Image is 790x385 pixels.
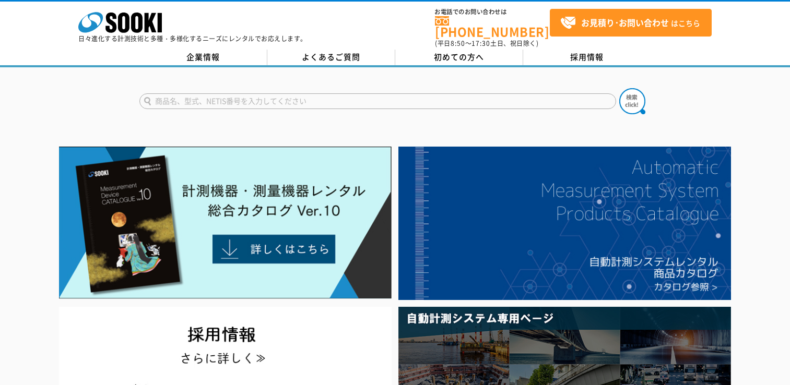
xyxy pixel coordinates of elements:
[78,35,307,42] p: 日々進化する計測技術と多種・多様化するニーズにレンタルでお応えします。
[471,39,490,48] span: 17:30
[435,16,550,38] a: [PHONE_NUMBER]
[451,39,465,48] span: 8:50
[139,50,267,65] a: 企業情報
[435,9,550,15] span: お電話でのお問い合わせは
[434,51,484,63] span: 初めての方へ
[619,88,645,114] img: btn_search.png
[523,50,651,65] a: 採用情報
[59,147,392,299] img: Catalog Ver10
[267,50,395,65] a: よくあるご質問
[550,9,712,37] a: お見積り･お問い合わせはこちら
[395,50,523,65] a: 初めての方へ
[435,39,538,48] span: (平日 ～ 土日、祝日除く)
[398,147,731,300] img: 自動計測システムカタログ
[581,16,669,29] strong: お見積り･お問い合わせ
[139,93,616,109] input: 商品名、型式、NETIS番号を入力してください
[560,15,700,31] span: はこちら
